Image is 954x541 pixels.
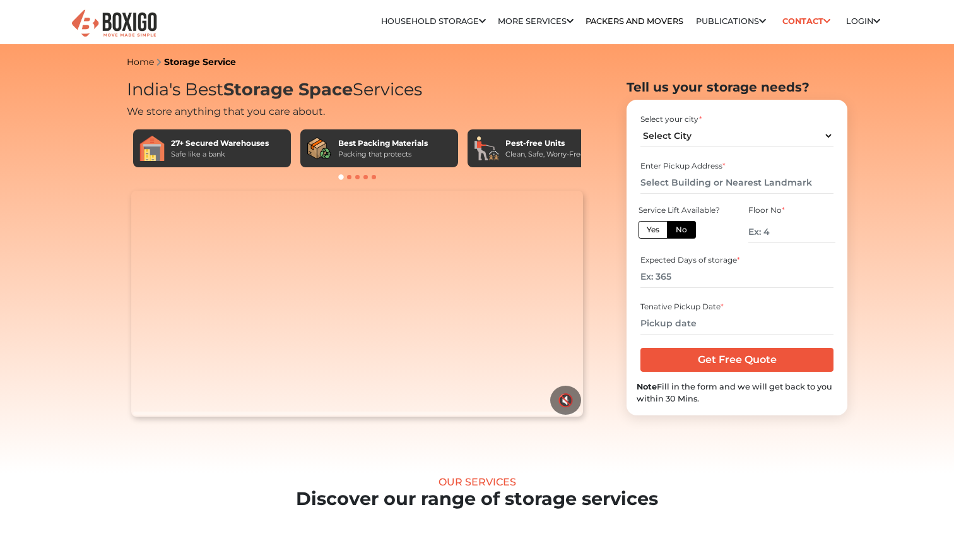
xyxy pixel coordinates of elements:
[639,221,668,239] label: Yes
[748,221,835,243] input: Ex: 4
[640,312,833,335] input: Pickup date
[127,105,325,117] span: We store anything that you care about.
[640,254,833,266] div: Expected Days of storage
[38,476,916,488] div: Our Services
[505,138,585,149] div: Pest-free Units
[667,221,696,239] label: No
[498,16,574,26] a: More services
[637,381,837,405] div: Fill in the form and we will get back to you within 30 Mins.
[474,136,499,161] img: Pest-free Units
[550,386,581,415] button: 🔇
[778,11,834,31] a: Contact
[171,138,269,149] div: 27+ Secured Warehouses
[640,114,833,125] div: Select your city
[70,8,158,39] img: Boxigo
[338,138,428,149] div: Best Packing Materials
[171,149,269,160] div: Safe like a bank
[381,16,486,26] a: Household Storage
[223,79,353,100] span: Storage Space
[586,16,683,26] a: Packers and Movers
[640,160,833,172] div: Enter Pickup Address
[640,172,833,194] input: Select Building or Nearest Landmark
[307,136,332,161] img: Best Packing Materials
[627,80,847,95] h2: Tell us your storage needs?
[127,80,587,100] h1: India's Best Services
[846,16,880,26] a: Login
[696,16,766,26] a: Publications
[139,136,165,161] img: 27+ Secured Warehouses
[640,301,833,312] div: Tenative Pickup Date
[131,191,582,417] video: Your browser does not support the video tag.
[637,382,657,391] b: Note
[748,205,835,216] div: Floor No
[639,205,726,216] div: Service Lift Available?
[505,149,585,160] div: Clean, Safe, Worry-Free
[38,488,916,510] h2: Discover our range of storage services
[127,56,154,68] a: Home
[640,266,833,288] input: Ex: 365
[164,56,236,68] a: Storage Service
[640,348,833,372] input: Get Free Quote
[338,149,428,160] div: Packing that protects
